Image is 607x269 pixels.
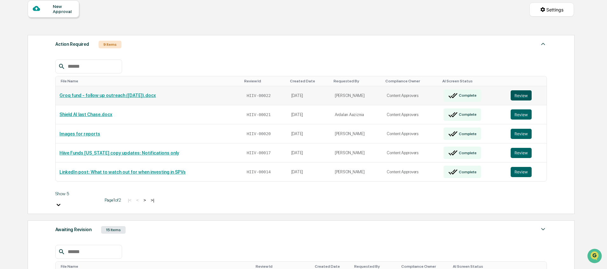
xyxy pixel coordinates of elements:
td: Content Approvers [383,162,440,181]
span: HIIV-00017 [247,150,271,155]
div: Complete [458,132,476,136]
td: Content Approvers [383,86,440,105]
span: Preclearance [13,80,41,86]
span: Page 1 of 2 [105,197,121,203]
iframe: Open customer support [587,248,604,265]
span: HIIV-00022 [247,93,271,98]
span: Data Lookup [13,92,40,99]
img: caret [539,225,547,233]
button: Review [511,109,532,120]
td: [DATE] [287,162,331,181]
div: Complete [458,112,476,117]
td: Content Approvers [383,124,440,143]
a: Images for reports [59,131,100,136]
div: Toggle SortBy [244,79,285,83]
button: Review [511,129,532,139]
button: Review [511,167,532,177]
button: Start new chat [108,51,116,58]
a: 🔎Data Lookup [4,90,43,101]
div: Start new chat [22,49,104,55]
div: Toggle SortBy [385,79,437,83]
div: 🔎 [6,93,11,98]
td: [DATE] [287,86,331,105]
button: >| [149,197,156,203]
a: Hiive Funds [US_STATE] copy updates: Notifications only [59,150,179,155]
div: Complete [458,170,476,174]
div: Action Required [55,40,89,48]
td: [PERSON_NAME] [331,143,383,162]
td: [PERSON_NAME] [331,162,383,181]
div: Toggle SortBy [516,264,544,269]
div: Toggle SortBy [61,264,251,269]
div: Toggle SortBy [256,264,310,269]
a: 🖐️Preclearance [4,78,44,89]
td: Content Approvers [383,105,440,124]
div: Toggle SortBy [315,264,349,269]
a: Review [511,129,543,139]
div: Toggle SortBy [512,79,544,83]
div: New Approval [53,4,74,14]
div: 🗄️ [46,81,51,86]
td: Ardalan Aaziznia [331,105,383,124]
div: Toggle SortBy [401,264,448,269]
div: Awaiting Revision [55,225,92,234]
span: HIIV-00020 [247,131,271,136]
div: 15 Items [101,226,126,234]
td: [PERSON_NAME] [331,124,383,143]
div: 9 Items [99,41,121,48]
div: Complete [458,93,476,98]
div: Toggle SortBy [334,79,380,83]
td: [DATE] [287,105,331,124]
div: Show 5 [55,191,100,196]
button: > [141,197,148,203]
button: Review [511,148,532,158]
span: HIIV-00021 [247,112,271,117]
button: |< [126,197,133,203]
div: Toggle SortBy [442,79,504,83]
td: [PERSON_NAME] [331,86,383,105]
a: Powered byPylon [45,107,77,113]
a: Review [511,148,543,158]
a: Groq fund - follow up outreach ([DATE]).docx [59,93,156,98]
td: [DATE] [287,124,331,143]
div: Complete [458,151,476,155]
a: Review [511,90,543,100]
a: LinkedIn post: What to watch out for when investing in SPVs [59,169,186,175]
td: [DATE] [287,143,331,162]
img: 1746055101610-c473b297-6a78-478c-a979-82029cc54cd1 [6,49,18,60]
img: caret [539,40,547,48]
span: Attestations [52,80,79,86]
button: < [134,197,141,203]
a: Shield AI last Chase.docx [59,112,112,117]
span: Pylon [63,108,77,113]
div: 🖐️ [6,81,11,86]
div: We're available if you need us! [22,55,80,60]
span: HIIV-00014 [247,169,271,175]
div: Toggle SortBy [61,79,239,83]
p: How can we help? [6,13,116,24]
td: Content Approvers [383,143,440,162]
button: Review [511,90,532,100]
a: 🗄️Attestations [44,78,81,89]
button: Settings [529,3,574,17]
div: Toggle SortBy [453,264,508,269]
div: Toggle SortBy [354,264,396,269]
a: Review [511,167,543,177]
div: Toggle SortBy [290,79,328,83]
a: Review [511,109,543,120]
